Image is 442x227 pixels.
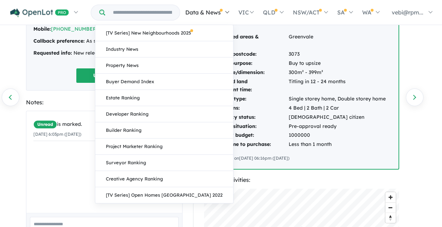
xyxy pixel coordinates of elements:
[212,59,288,68] td: Buying purpose:
[95,41,233,57] a: Industry News
[288,59,386,68] td: Buy to upsize
[33,49,175,57] div: New releases, Vacant land
[204,175,399,185] div: Recent Activities:
[385,192,396,202] button: Zoom in
[288,94,386,104] td: Single storey home, Double storey home
[212,113,288,122] td: Residency status:
[212,104,288,113] td: Floorplans:
[26,98,182,107] div: Notes:
[95,106,233,122] a: Developer Ranking
[385,213,396,223] span: Reset bearing to north
[385,202,396,213] button: Zoom out
[288,113,386,122] td: [DEMOGRAPHIC_DATA] citizen
[212,77,288,95] td: Preferred land settlement time:
[212,94,288,104] td: Building type:
[95,171,233,187] a: Creative Agency Ranking
[288,68,386,77] td: 300m² - 399m²
[212,50,288,59] td: Current postcode:
[95,155,233,171] a: Surveyor Ranking
[95,139,233,155] a: Project Marketer Ranking
[33,120,57,129] span: Unread
[33,50,72,56] strong: Requested info:
[76,68,132,83] button: Unread
[288,77,386,95] td: Titling in 12 - 24 months
[288,104,386,113] td: 4 Bed | 2 Bath | 2 Car
[288,131,386,140] td: 1000000
[212,32,288,50] td: Interested areas & suburbs:
[95,90,233,106] a: Estate Ranking
[212,140,288,149] td: Timeframe to purchase:
[95,57,233,74] a: Property News
[95,122,233,139] a: Builder Ranking
[288,122,386,131] td: Pre-approval ready
[288,32,386,50] td: Greenvale
[33,131,81,137] small: [DATE] 6:03pm ([DATE])
[212,131,288,140] td: Property budget:
[33,120,180,129] div: is marked.
[392,9,423,16] span: vebi@rpm...
[107,5,178,20] input: Try estate name, suburb, builder or developer
[33,26,51,32] strong: Mobile:
[10,8,69,17] img: Openlot PRO Logo White
[95,74,233,90] a: Buyer Demand Index
[288,140,386,149] td: Less than 1 month
[95,187,233,203] a: [TV Series] Open Homes [GEOGRAPHIC_DATA] 2022
[385,213,396,223] button: Reset bearing to north
[212,68,288,77] td: Land size/dimension:
[212,122,288,131] td: Finance situation:
[288,50,386,59] td: 3073
[95,25,233,41] a: [TV Series] New Neighbourhoods 2025
[212,155,391,162] div: Submitted on [DATE] 06:16pm ([DATE])
[33,37,175,45] div: As soon as possible!
[51,26,98,32] a: [PHONE_NUMBER]
[33,38,85,44] strong: Callback preference:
